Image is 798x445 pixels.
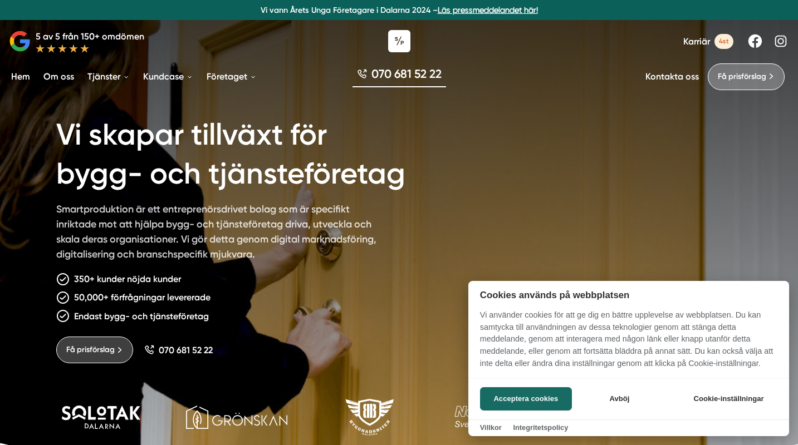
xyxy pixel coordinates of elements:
[480,423,502,432] a: Villkor
[468,309,789,377] p: Vi använder cookies för att ge dig en bättre upplevelse av webbplatsen. Du kan samtycka till anvä...
[480,387,572,411] button: Acceptera cookies
[468,290,789,300] h2: Cookies används på webbplatsen
[680,387,777,411] button: Cookie-inställningar
[513,423,568,432] a: Integritetspolicy
[575,387,664,411] button: Avböj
